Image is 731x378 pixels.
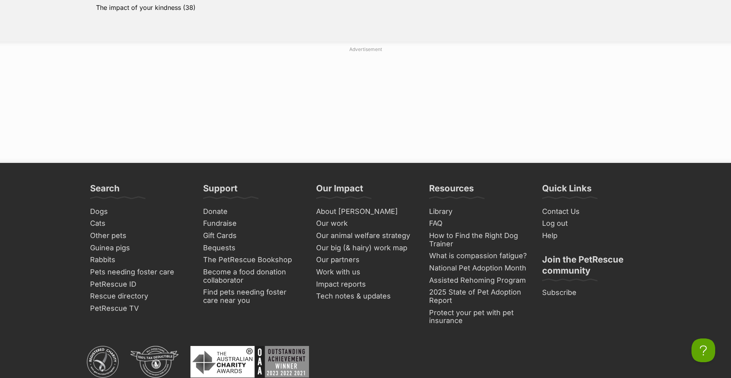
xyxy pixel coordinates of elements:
h3: Search [90,183,120,198]
a: What is compassion fatigue? [426,250,531,262]
a: Become a food donation collaborator [200,266,305,286]
a: Find pets needing foster care near you [200,286,305,306]
img: ACNC [87,346,119,378]
a: Our animal welfare strategy [313,230,418,242]
a: Other pets [87,230,192,242]
a: Pets needing foster care [87,266,192,278]
a: Our partners [313,254,418,266]
h3: Quick Links [542,183,592,198]
iframe: Help Scout Beacon - Open [691,338,715,362]
a: Impact reports [313,278,418,291]
h3: Resources [429,183,474,198]
a: PetRescue ID [87,278,192,291]
a: Work with us [313,266,418,278]
a: Tech notes & updates [313,290,418,302]
a: Our work [313,217,418,230]
a: Assisted Rehoming Program [426,274,531,287]
a: Fundraise [200,217,305,230]
a: Bequests [200,242,305,254]
img: Australian Charity Awards - Outstanding Achievement Winner 2023 - 2022 - 2021 [190,346,309,378]
h3: Join the PetRescue community [542,254,641,281]
a: Library [426,206,531,218]
a: National Pet Adoption Month [426,262,531,274]
a: Contact Us [539,206,644,218]
a: Guinea pigs [87,242,192,254]
img: DGR [130,346,179,378]
a: Log out [539,217,644,230]
a: PetRescue TV [87,302,192,315]
h3: Support [203,183,237,198]
a: Our big (& hairy) work map [313,242,418,254]
a: Cats [87,217,192,230]
a: Subscribe [539,287,644,299]
a: 2025 State of Pet Adoption Report [426,286,531,306]
a: Help [539,230,644,242]
h3: Our Impact [316,183,363,198]
a: Protect your pet with pet insurance [426,307,531,327]
a: How to Find the Right Dog Trainer [426,230,531,250]
a: FAQ [426,217,531,230]
a: About [PERSON_NAME] [313,206,418,218]
a: The PetRescue Bookshop [200,254,305,266]
a: Dogs [87,206,192,218]
a: Gift Cards [200,230,305,242]
a: Rabbits [87,254,192,266]
a: Rescue directory [87,290,192,302]
iframe: Advertisement [174,56,557,155]
a: Donate [200,206,305,218]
